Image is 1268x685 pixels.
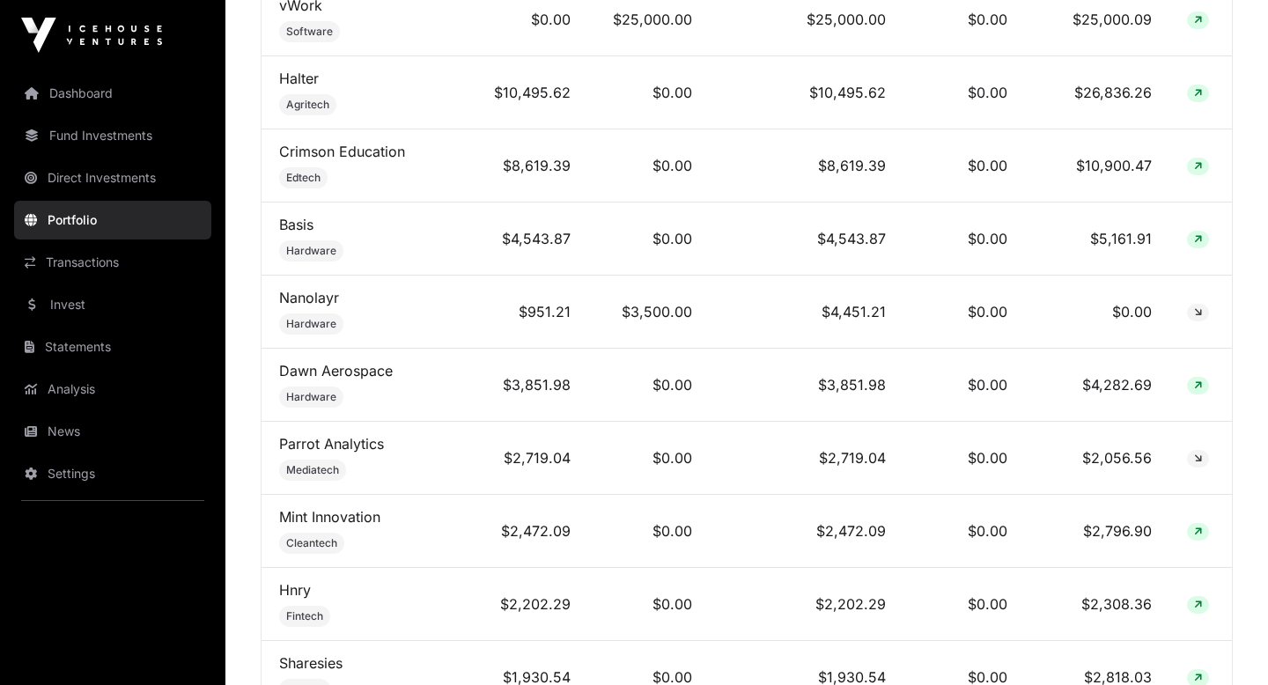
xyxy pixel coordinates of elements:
td: $2,308.36 [1025,568,1168,641]
a: Transactions [14,243,211,282]
td: $2,472.09 [469,495,588,568]
span: Hardware [286,244,336,258]
a: Crimson Education [279,143,405,160]
a: Hnry [279,581,311,599]
td: $8,619.39 [469,129,588,203]
td: $2,202.29 [469,568,588,641]
span: Agritech [286,98,329,112]
td: $2,472.09 [710,495,904,568]
td: $0.00 [903,568,1025,641]
a: Settings [14,454,211,493]
td: $0.00 [1025,276,1168,349]
span: Hardware [286,317,336,331]
a: Portfolio [14,201,211,239]
td: $10,495.62 [469,56,588,129]
td: $26,836.26 [1025,56,1168,129]
td: $3,500.00 [588,276,710,349]
span: Edtech [286,171,321,185]
td: $2,719.04 [710,422,904,495]
td: $0.00 [903,276,1025,349]
td: $10,900.47 [1025,129,1168,203]
td: $0.00 [588,495,710,568]
td: $4,451.21 [710,276,904,349]
td: $4,282.69 [1025,349,1168,422]
span: Hardware [286,390,336,404]
td: $0.00 [903,495,1025,568]
td: $0.00 [903,349,1025,422]
a: News [14,412,211,451]
a: Fund Investments [14,116,211,155]
td: $10,495.62 [710,56,904,129]
a: Halter [279,70,319,87]
td: $0.00 [903,422,1025,495]
td: $0.00 [903,56,1025,129]
img: Icehouse Ventures Logo [21,18,162,53]
td: $4,543.87 [469,203,588,276]
td: $4,543.87 [710,203,904,276]
td: $951.21 [469,276,588,349]
td: $3,851.98 [469,349,588,422]
a: Nanolayr [279,289,339,306]
td: $2,056.56 [1025,422,1168,495]
td: $2,202.29 [710,568,904,641]
a: Basis [279,216,313,233]
td: $2,719.04 [469,422,588,495]
a: Dawn Aerospace [279,362,393,379]
a: Direct Investments [14,158,211,197]
a: Mint Innovation [279,508,380,526]
td: $0.00 [588,422,710,495]
td: $8,619.39 [710,129,904,203]
td: $0.00 [588,349,710,422]
td: $3,851.98 [710,349,904,422]
td: $0.00 [588,56,710,129]
td: $2,796.90 [1025,495,1168,568]
span: Software [286,25,333,39]
a: Analysis [14,370,211,409]
a: Sharesies [279,654,343,672]
a: Invest [14,285,211,324]
td: $0.00 [903,129,1025,203]
td: $5,161.91 [1025,203,1168,276]
a: Parrot Analytics [279,435,384,453]
td: $0.00 [588,129,710,203]
td: $0.00 [588,203,710,276]
span: Fintech [286,609,323,623]
iframe: Chat Widget [1180,600,1268,685]
span: Mediatech [286,463,339,477]
td: $0.00 [588,568,710,641]
a: Statements [14,328,211,366]
td: $0.00 [903,203,1025,276]
span: Cleantech [286,536,337,550]
a: Dashboard [14,74,211,113]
